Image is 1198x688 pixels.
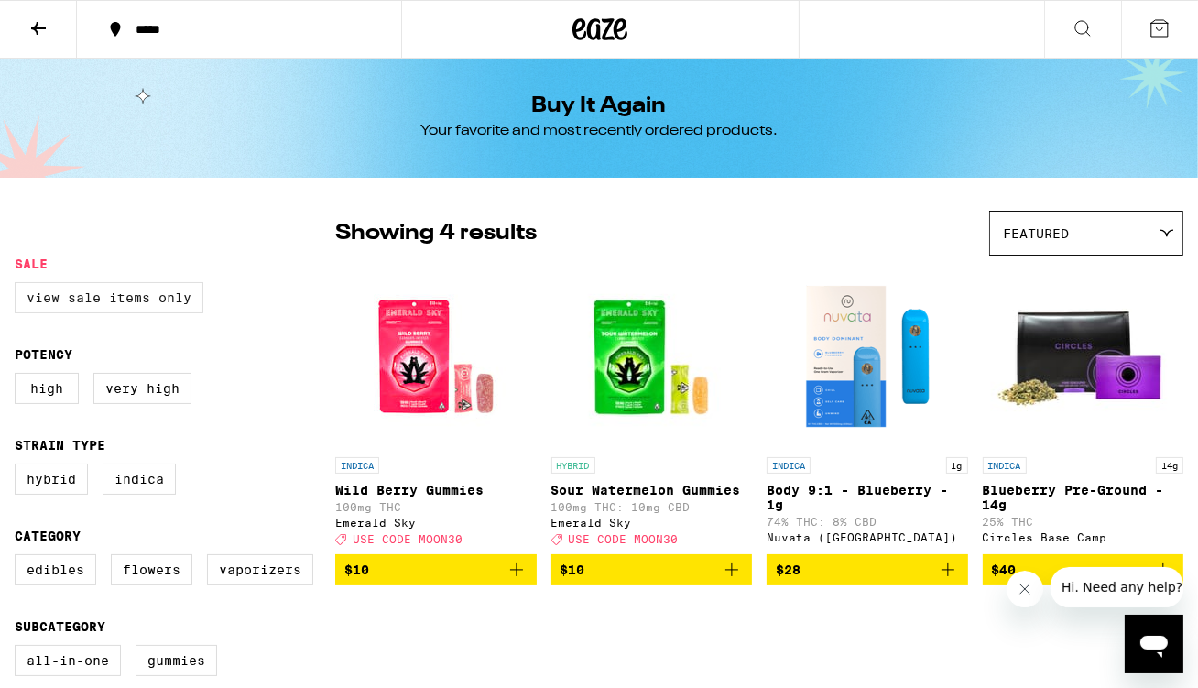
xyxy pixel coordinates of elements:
[335,457,379,474] p: INDICA
[103,464,176,495] label: Indica
[551,554,753,585] button: Add to bag
[767,265,968,554] a: Open page for Body 9:1 - Blueberry - 1g from Nuvata (CA)
[420,121,778,141] div: Your favorite and most recently ordered products.
[1007,571,1043,607] iframe: Close message
[946,457,968,474] p: 1g
[983,457,1027,474] p: INDICA
[15,529,81,543] legend: Category
[776,562,800,577] span: $28
[767,554,968,585] button: Add to bag
[207,554,313,585] label: Vaporizers
[551,517,753,529] div: Emerald Sky
[551,483,753,497] p: Sour Watermelon Gummies
[551,457,595,474] p: HYBRID
[15,619,105,634] legend: Subcategory
[15,438,105,453] legend: Strain Type
[983,531,1184,543] div: Circles Base Camp
[15,347,72,362] legend: Potency
[767,516,968,528] p: 74% THC: 8% CBD
[1156,457,1183,474] p: 14g
[93,373,191,404] label: Very High
[561,562,585,577] span: $10
[136,645,217,676] label: Gummies
[344,265,528,448] img: Emerald Sky - Wild Berry Gummies
[15,282,203,313] label: View Sale Items Only
[335,483,537,497] p: Wild Berry Gummies
[1003,226,1069,241] span: Featured
[532,95,667,117] h1: Buy It Again
[569,533,679,545] span: USE CODE MOON30
[15,554,96,585] label: Edibles
[983,554,1184,585] button: Add to bag
[335,265,537,554] a: Open page for Wild Berry Gummies from Emerald Sky
[335,517,537,529] div: Emerald Sky
[1125,615,1183,673] iframe: Button to launch messaging window
[767,483,968,512] p: Body 9:1 - Blueberry - 1g
[353,533,463,545] span: USE CODE MOON30
[767,531,968,543] div: Nuvata ([GEOGRAPHIC_DATA])
[560,265,743,448] img: Emerald Sky - Sour Watermelon Gummies
[1051,567,1183,607] iframe: Message from company
[776,265,959,448] img: Nuvata (CA) - Body 9:1 - Blueberry - 1g
[991,265,1174,448] img: Circles Base Camp - Blueberry Pre-Ground - 14g
[111,554,192,585] label: Flowers
[983,483,1184,512] p: Blueberry Pre-Ground - 14g
[335,554,537,585] button: Add to bag
[983,265,1184,554] a: Open page for Blueberry Pre-Ground - 14g from Circles Base Camp
[344,562,369,577] span: $10
[983,516,1184,528] p: 25% THC
[992,562,1017,577] span: $40
[551,501,753,513] p: 100mg THC: 10mg CBD
[15,645,121,676] label: All-In-One
[15,464,88,495] label: Hybrid
[335,218,537,249] p: Showing 4 results
[551,265,753,554] a: Open page for Sour Watermelon Gummies from Emerald Sky
[767,457,811,474] p: INDICA
[15,257,48,271] legend: Sale
[335,501,537,513] p: 100mg THC
[15,373,79,404] label: High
